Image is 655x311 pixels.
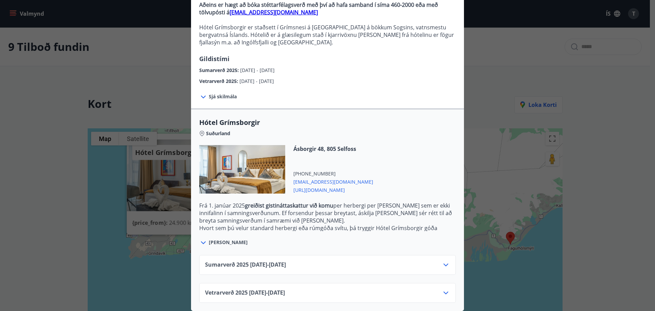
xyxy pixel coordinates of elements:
[293,145,373,153] span: Ásborgir 48, 805 Selfoss
[199,78,239,84] span: Vetrarverð 2025 :
[199,224,456,239] p: Hvort sem þú velur standard herbergi eða rúmgóða svítu, þá tryggir Hótel Grímsborgir góða upplifu...
[293,170,373,177] span: [PHONE_NUMBER]
[209,93,237,100] span: Sjá skilmála
[199,1,438,16] strong: Aðeins er hægt að bóka stéttarfélagsverð með því að hafa samband í síma 460-2000 eða með tölvupós...
[293,185,373,194] span: [URL][DOMAIN_NAME]
[293,177,373,185] span: [EMAIL_ADDRESS][DOMAIN_NAME]
[230,9,318,16] a: [EMAIL_ADDRESS][DOMAIN_NAME]
[199,67,240,73] span: Sumarverð 2025 :
[199,55,230,63] span: Gildistími
[245,202,333,209] strong: greiðist gistináttaskattur við komu
[199,118,456,127] span: Hótel Grímsborgir
[199,24,456,46] p: Hótel Grímsborgir er staðsett í Grímsnesi á [GEOGRAPHIC_DATA] á bökkum Sogsins, vatnsmestu bergva...
[240,67,275,73] span: [DATE] - [DATE]
[199,202,456,224] p: Frá 1. janúar 2025 per herbergi per [PERSON_NAME] sem er ekki innifalinn í samningsverðunum. Ef f...
[239,78,274,84] span: [DATE] - [DATE]
[206,130,230,137] span: Suðurland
